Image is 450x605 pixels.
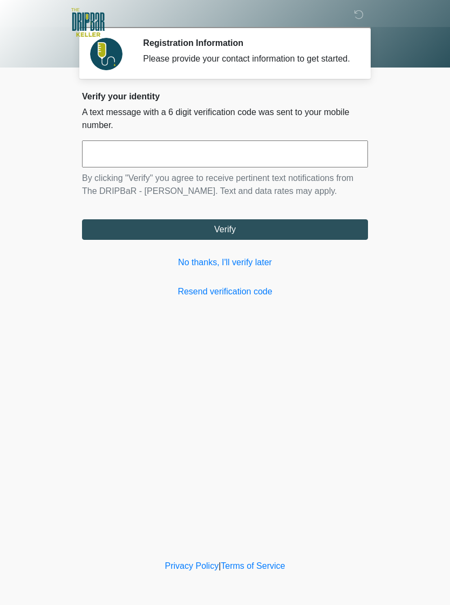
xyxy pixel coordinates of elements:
a: | [219,561,221,570]
img: The DRIPBaR - Keller Logo [71,8,105,37]
img: Agent Avatar [90,38,122,70]
a: No thanks, I'll verify later [82,256,368,269]
h2: Verify your identity [82,91,368,102]
a: Resend verification code [82,285,368,298]
div: Please provide your contact information to get started. [143,52,352,65]
p: A text message with a 6 digit verification code was sent to your mobile number. [82,106,368,132]
a: Terms of Service [221,561,285,570]
button: Verify [82,219,368,240]
a: Privacy Policy [165,561,219,570]
p: By clicking "Verify" you agree to receive pertinent text notifications from The DRIPBaR - [PERSON... [82,172,368,198]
